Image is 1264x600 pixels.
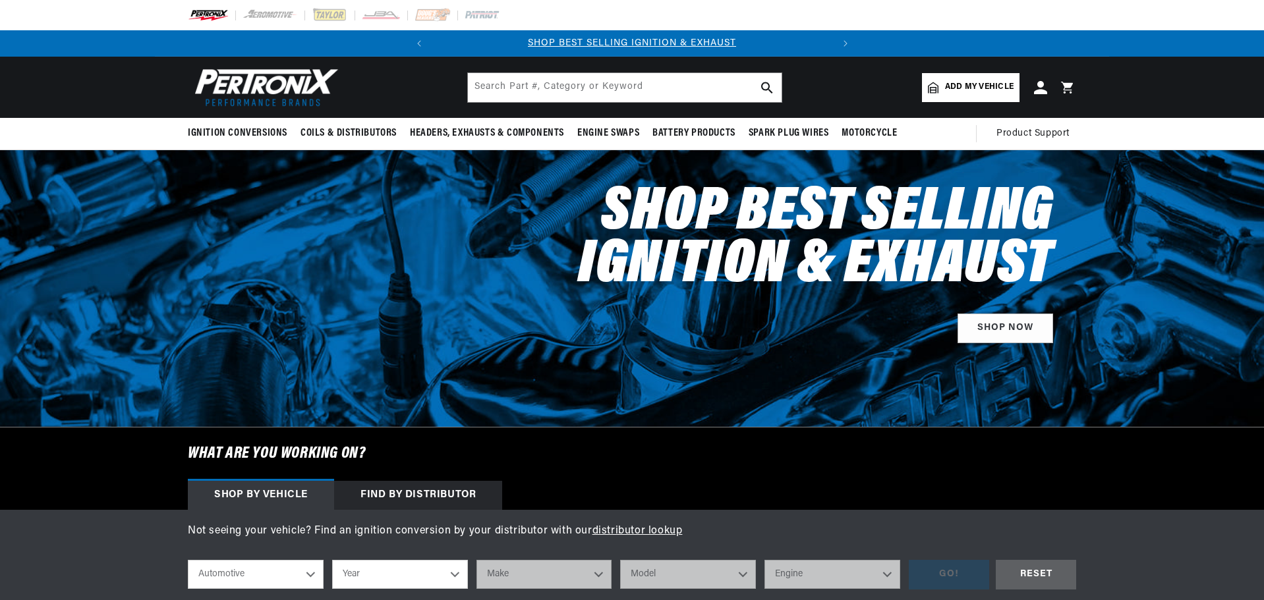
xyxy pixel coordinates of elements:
[571,118,646,149] summary: Engine Swaps
[577,126,639,140] span: Engine Swaps
[742,118,836,149] summary: Spark Plug Wires
[620,560,756,589] select: Model
[403,118,571,149] summary: Headers, Exhausts & Components
[652,126,735,140] span: Battery Products
[188,560,324,589] select: Ride Type
[432,36,832,51] div: 1 of 2
[334,481,502,510] div: Find by Distributor
[832,30,859,57] button: Translation missing: en.sections.announcements.next_announcement
[996,118,1076,150] summary: Product Support
[753,73,782,102] button: search button
[468,73,782,102] input: Search Part #, Category or Keyword
[432,36,832,51] div: Announcement
[749,126,829,140] span: Spark Plug Wires
[996,126,1070,141] span: Product Support
[155,30,1109,57] slideshow-component: Translation missing: en.sections.announcements.announcement_bar
[188,523,1076,540] p: Not seeing your vehicle? Find an ignition conversion by your distributor with our
[528,38,736,48] a: SHOP BEST SELLING IGNITION & EXHAUST
[945,81,1014,94] span: Add my vehicle
[490,187,1053,292] h2: Shop Best Selling Ignition & Exhaust
[476,560,612,589] select: Make
[406,30,432,57] button: Translation missing: en.sections.announcements.previous_announcement
[188,65,339,110] img: Pertronix
[188,126,287,140] span: Ignition Conversions
[188,481,334,510] div: Shop by vehicle
[842,126,897,140] span: Motorcycle
[410,126,564,140] span: Headers, Exhausts & Components
[188,118,294,149] summary: Ignition Conversions
[922,73,1020,102] a: Add my vehicle
[958,314,1053,343] a: SHOP NOW
[996,560,1076,589] div: RESET
[764,560,900,589] select: Engine
[592,526,683,536] a: distributor lookup
[646,118,742,149] summary: Battery Products
[294,118,403,149] summary: Coils & Distributors
[332,560,468,589] select: Year
[835,118,904,149] summary: Motorcycle
[301,126,397,140] span: Coils & Distributors
[155,427,1109,480] h6: What are you working on?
